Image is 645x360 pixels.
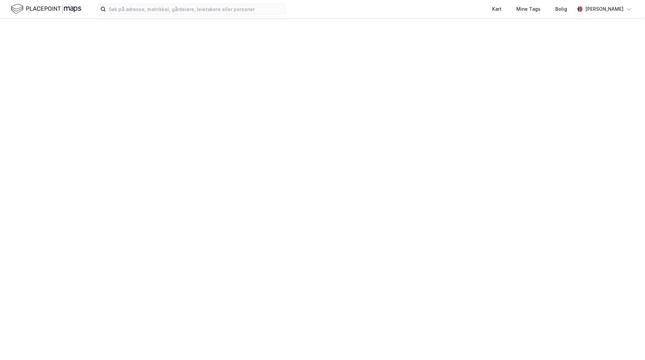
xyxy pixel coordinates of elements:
[611,328,645,360] iframe: Chat Widget
[555,5,567,13] div: Bolig
[611,328,645,360] div: Kontrollprogram for chat
[492,5,502,13] div: Kart
[106,4,285,14] input: Søk på adresse, matrikkel, gårdeiere, leietakere eller personer
[11,3,81,15] img: logo.f888ab2527a4732fd821a326f86c7f29.svg
[585,5,623,13] div: [PERSON_NAME]
[516,5,541,13] div: Mine Tags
